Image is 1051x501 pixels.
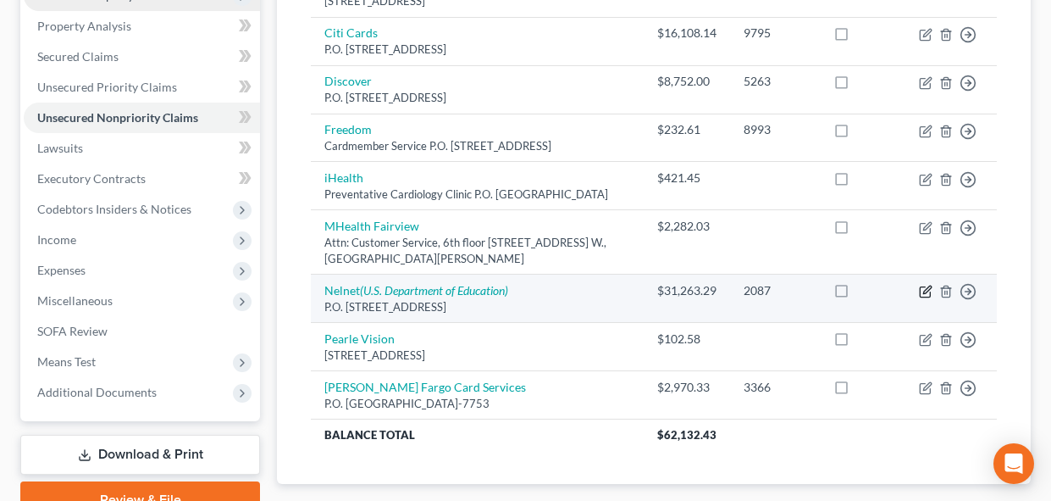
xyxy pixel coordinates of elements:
[24,133,260,164] a: Lawsuits
[657,282,716,299] div: $31,263.29
[993,443,1034,484] div: Open Intercom Messenger
[744,379,807,396] div: 3366
[324,235,629,266] div: Attn: Customer Service, 6th floor [STREET_ADDRESS] W., [GEOGRAPHIC_DATA][PERSON_NAME]
[324,299,629,315] div: P.O. [STREET_ADDRESS]
[324,331,395,346] a: Pearle Vision
[37,49,119,64] span: Secured Claims
[324,219,419,233] a: MHealth Fairview
[744,282,807,299] div: 2087
[24,316,260,347] a: SOFA Review
[657,73,716,90] div: $8,752.00
[657,331,716,348] div: $102.58
[24,164,260,194] a: Executory Contracts
[324,170,363,185] a: iHealth
[324,25,378,40] a: Citi Cards
[24,42,260,72] a: Secured Claims
[37,354,96,369] span: Means Test
[657,25,716,42] div: $16,108.14
[37,232,76,247] span: Income
[324,42,629,58] div: P.O. [STREET_ADDRESS]
[311,419,643,449] th: Balance Total
[657,379,716,396] div: $2,970.33
[37,19,131,33] span: Property Analysis
[657,170,716,186] div: $421.45
[24,72,260,103] a: Unsecured Priority Claims
[37,293,113,308] span: Miscellaneous
[37,80,177,94] span: Unsecured Priority Claims
[324,186,629,203] div: Preventative Cardiology Clinic P.O. [GEOGRAPHIC_DATA]
[360,283,508,298] i: (U.S. Department of Education)
[37,141,83,155] span: Lawsuits
[744,121,807,138] div: 8993
[37,385,157,399] span: Additional Documents
[324,380,526,394] a: [PERSON_NAME] Fargo Card Services
[37,324,108,338] span: SOFA Review
[37,171,146,186] span: Executory Contracts
[24,11,260,42] a: Property Analysis
[324,122,372,136] a: Freedom
[324,283,508,298] a: Nelnet(U.S. Department of Education)
[324,74,372,88] a: Discover
[324,90,629,106] div: P.O. [STREET_ADDRESS]
[657,428,716,442] span: $62,132.43
[324,348,629,364] div: [STREET_ADDRESS]
[20,435,260,475] a: Download & Print
[24,103,260,133] a: Unsecured Nonpriority Claims
[37,202,191,216] span: Codebtors Insiders & Notices
[744,73,807,90] div: 5263
[37,110,198,125] span: Unsecured Nonpriority Claims
[657,218,716,235] div: $2,282.03
[324,138,629,154] div: Cardmember Service P.O. [STREET_ADDRESS]
[657,121,716,138] div: $232.61
[744,25,807,42] div: 9795
[37,263,86,277] span: Expenses
[324,396,629,412] div: P.O. [GEOGRAPHIC_DATA]-7753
